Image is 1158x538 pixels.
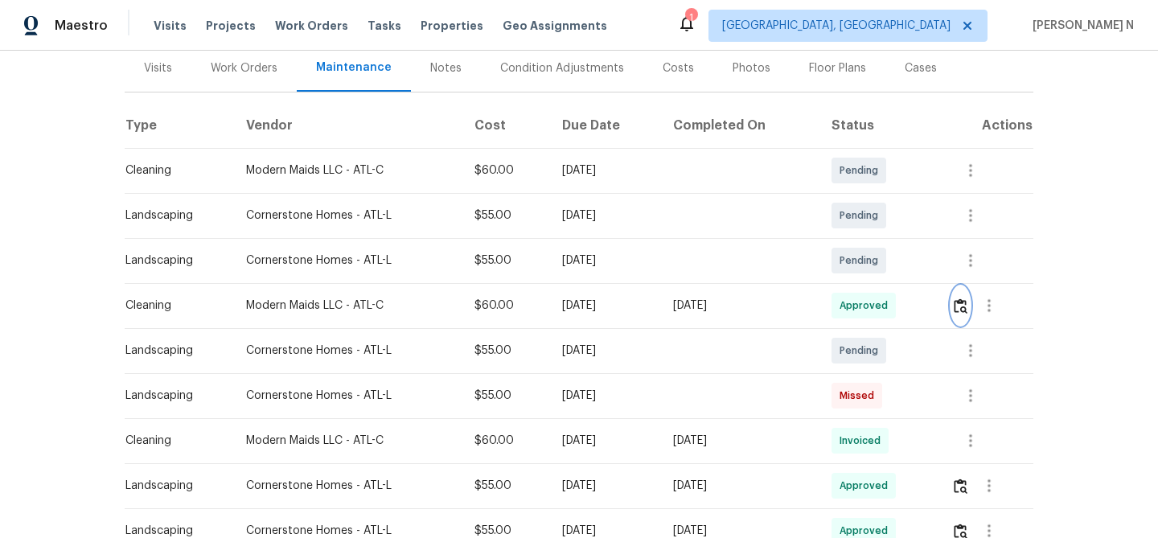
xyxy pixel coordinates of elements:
[474,207,536,224] div: $55.00
[954,298,967,314] img: Review Icon
[1026,18,1134,34] span: [PERSON_NAME] N
[125,253,220,269] div: Landscaping
[562,162,648,179] div: [DATE]
[421,18,483,34] span: Properties
[125,298,220,314] div: Cleaning
[819,103,939,148] th: Status
[368,20,401,31] span: Tasks
[673,478,805,494] div: [DATE]
[549,103,661,148] th: Due Date
[474,162,536,179] div: $60.00
[673,433,805,449] div: [DATE]
[246,253,450,269] div: Cornerstone Homes - ATL-L
[55,18,108,34] span: Maestro
[125,478,220,494] div: Landscaping
[246,298,450,314] div: Modern Maids LLC - ATL-C
[125,103,233,148] th: Type
[275,18,348,34] span: Work Orders
[154,18,187,34] span: Visits
[233,103,462,148] th: Vendor
[125,388,220,404] div: Landscaping
[809,60,866,76] div: Floor Plans
[562,478,648,494] div: [DATE]
[246,162,450,179] div: Modern Maids LLC - ATL-C
[840,162,885,179] span: Pending
[474,433,536,449] div: $60.00
[840,433,887,449] span: Invoiced
[954,478,967,494] img: Review Icon
[685,10,696,26] div: 1
[660,103,818,148] th: Completed On
[206,18,256,34] span: Projects
[246,433,450,449] div: Modern Maids LLC - ATL-C
[503,18,607,34] span: Geo Assignments
[840,388,881,404] span: Missed
[951,466,970,505] button: Review Icon
[125,343,220,359] div: Landscaping
[474,253,536,269] div: $55.00
[246,207,450,224] div: Cornerstone Homes - ATL-L
[125,162,220,179] div: Cleaning
[211,60,277,76] div: Work Orders
[938,103,1033,148] th: Actions
[840,343,885,359] span: Pending
[733,60,770,76] div: Photos
[562,253,648,269] div: [DATE]
[246,343,450,359] div: Cornerstone Homes - ATL-L
[474,478,536,494] div: $55.00
[663,60,694,76] div: Costs
[562,298,648,314] div: [DATE]
[840,207,885,224] span: Pending
[562,343,648,359] div: [DATE]
[474,298,536,314] div: $60.00
[562,433,648,449] div: [DATE]
[905,60,937,76] div: Cases
[125,433,220,449] div: Cleaning
[562,207,648,224] div: [DATE]
[144,60,172,76] div: Visits
[840,253,885,269] span: Pending
[562,388,648,404] div: [DATE]
[316,60,392,76] div: Maintenance
[246,478,450,494] div: Cornerstone Homes - ATL-L
[500,60,624,76] div: Condition Adjustments
[673,298,805,314] div: [DATE]
[430,60,462,76] div: Notes
[474,388,536,404] div: $55.00
[125,207,220,224] div: Landscaping
[951,286,970,325] button: Review Icon
[474,343,536,359] div: $55.00
[840,478,894,494] span: Approved
[462,103,548,148] th: Cost
[840,298,894,314] span: Approved
[246,388,450,404] div: Cornerstone Homes - ATL-L
[722,18,951,34] span: [GEOGRAPHIC_DATA], [GEOGRAPHIC_DATA]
